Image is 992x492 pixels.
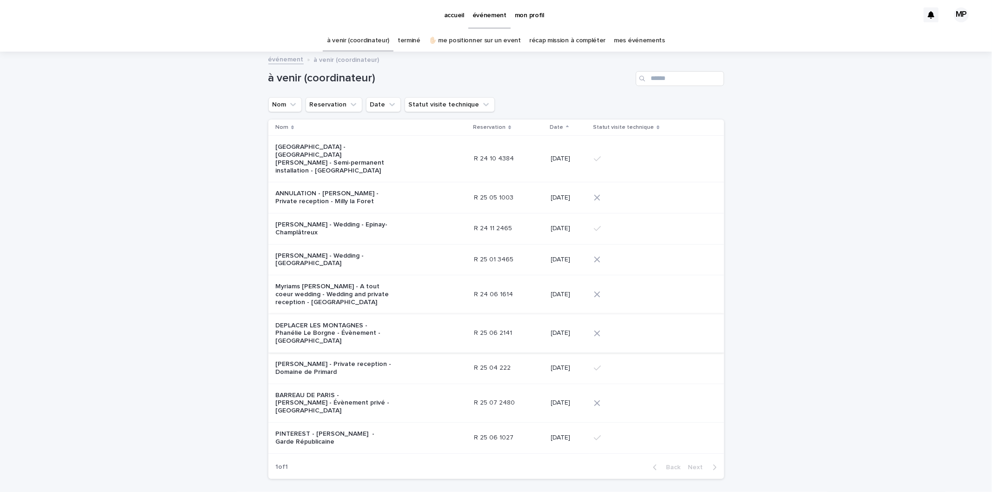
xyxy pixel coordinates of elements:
p: [DATE] [551,434,586,442]
p: [DATE] [551,291,586,299]
p: R 25 04 222 [474,362,513,372]
p: [DATE] [551,329,586,337]
p: R 25 06 2141 [474,327,514,337]
p: R 24 11 2465 [474,223,514,233]
button: Date [366,97,401,112]
p: R 25 01 3465 [474,254,516,264]
div: MP [954,7,969,22]
button: Next [685,463,724,472]
button: Reservation [306,97,362,112]
p: [DATE] [551,194,586,202]
p: Nom [276,122,289,133]
tr: Myriams [PERSON_NAME] - A tout coeur wedding - Wedding and private reception - [GEOGRAPHIC_DATA]R... [268,275,724,314]
img: Ls34BcGeRexTGTNfXpUC [19,6,109,24]
p: R 25 06 1027 [474,432,516,442]
tr: PINTEREST - [PERSON_NAME] - Garde RépublicaineR 25 06 1027R 25 06 1027 [DATE] [268,422,724,453]
input: Search [636,71,724,86]
button: Nom [268,97,302,112]
button: Back [646,463,685,472]
tr: [PERSON_NAME] - Wedding - [GEOGRAPHIC_DATA]R 25 01 3465R 25 01 3465 [DATE] [268,244,724,275]
a: à venir (coordinateur) [327,30,389,52]
p: R 25 05 1003 [474,192,516,202]
a: terminé [398,30,420,52]
p: R 25 07 2480 [474,397,517,407]
span: Back [661,464,681,471]
tr: [PERSON_NAME] - Private reception - Domaine de PrimardR 25 04 222R 25 04 222 [DATE] [268,352,724,384]
p: ANNULATION - [PERSON_NAME] - Private reception - Milly la Foret [276,190,392,206]
p: R 24 10 4384 [474,153,516,163]
p: [PERSON_NAME] - Private reception - Domaine de Primard [276,360,392,376]
a: ✋🏻 me positionner sur un event [429,30,521,52]
p: 1 of 1 [268,456,296,479]
p: [DATE] [551,155,586,163]
h1: à venir (coordinateur) [268,72,632,85]
a: récap mission à compléter [529,30,606,52]
a: événement [268,53,304,64]
button: Statut visite technique [405,97,495,112]
tr: BARREAU DE PARIS - [PERSON_NAME] - Évènement privé - [GEOGRAPHIC_DATA]R 25 07 2480R 25 07 2480 [D... [268,384,724,422]
p: Reservation [473,122,506,133]
p: [PERSON_NAME] - Wedding - Epinay-Champlâtreux [276,221,392,237]
p: [DATE] [551,256,586,264]
tr: [PERSON_NAME] - Wedding - Epinay-ChamplâtreuxR 24 11 2465R 24 11 2465 [DATE] [268,213,724,244]
p: PINTEREST - [PERSON_NAME] - Garde Républicaine [276,430,392,446]
span: Next [688,464,709,471]
p: Date [550,122,564,133]
a: mes événements [614,30,665,52]
p: [PERSON_NAME] - Wedding - [GEOGRAPHIC_DATA] [276,252,392,268]
p: Myriams [PERSON_NAME] - A tout coeur wedding - Wedding and private reception - [GEOGRAPHIC_DATA] [276,283,392,306]
p: [DATE] [551,225,586,233]
p: Statut visite technique [593,122,654,133]
p: BARREAU DE PARIS - [PERSON_NAME] - Évènement privé - [GEOGRAPHIC_DATA] [276,392,392,415]
p: [DATE] [551,364,586,372]
p: R 24 06 1614 [474,289,515,299]
p: [GEOGRAPHIC_DATA] - [GEOGRAPHIC_DATA][PERSON_NAME] - Semi-permanent installation - [GEOGRAPHIC_DATA] [276,143,392,174]
p: [DATE] [551,399,586,407]
p: à venir (coordinateur) [314,54,379,64]
tr: ANNULATION - [PERSON_NAME] - Private reception - Milly la ForetR 25 05 1003R 25 05 1003 [DATE] [268,182,724,213]
p: DEPLACER LES MONTAGNES - Phanélie Le Borgne - Évènement - [GEOGRAPHIC_DATA] [276,322,392,345]
tr: [GEOGRAPHIC_DATA] - [GEOGRAPHIC_DATA][PERSON_NAME] - Semi-permanent installation - [GEOGRAPHIC_DA... [268,136,724,182]
tr: DEPLACER LES MONTAGNES - Phanélie Le Borgne - Évènement - [GEOGRAPHIC_DATA]R 25 06 2141R 25 06 21... [268,314,724,352]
